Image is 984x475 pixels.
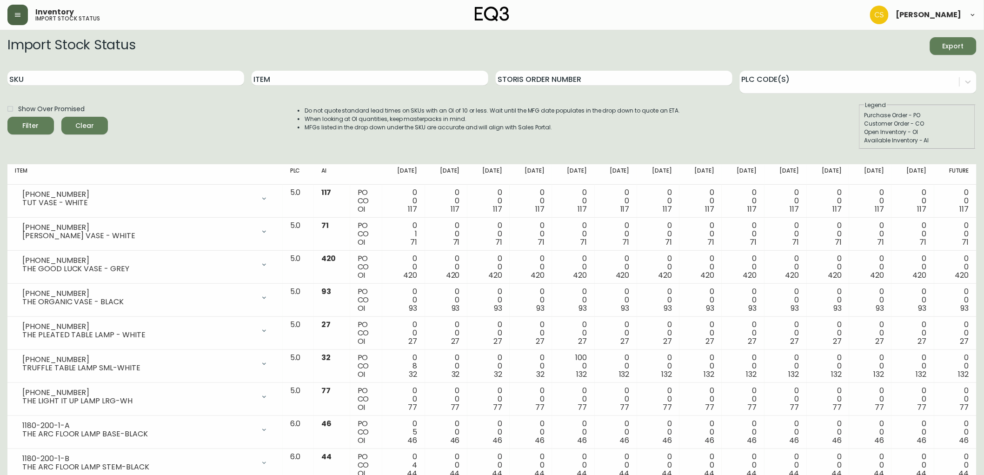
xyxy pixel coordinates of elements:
div: [PHONE_NUMBER]TUT VASE - WHITE [15,188,275,209]
div: 0 0 [559,321,587,346]
span: 71 [453,237,460,248]
div: 0 0 [942,188,969,214]
div: 0 0 [729,288,757,313]
img: logo [475,7,509,21]
div: 0 0 [857,221,884,247]
span: 32 [409,369,418,380]
span: 71 [707,237,714,248]
div: 0 0 [432,254,460,280]
div: 0 8 [390,354,417,379]
span: 71 [792,237,799,248]
div: 0 0 [602,354,630,379]
td: 5.0 [283,317,314,350]
td: 5.0 [283,284,314,317]
div: 0 0 [899,288,926,313]
div: 0 0 [432,188,460,214]
div: PO CO [358,321,375,346]
div: [PHONE_NUMBER]THE GOOD LUCK VASE - GREY [15,254,275,275]
span: 93 [961,303,969,314]
span: 71 [623,237,630,248]
legend: Legend [864,101,887,109]
div: 0 0 [602,254,630,280]
div: 0 0 [432,420,460,445]
div: 0 0 [857,387,884,412]
div: 0 0 [475,221,502,247]
div: 0 0 [899,321,926,346]
span: 71 [495,237,502,248]
span: 420 [743,270,757,281]
div: 0 0 [772,221,799,247]
div: 0 0 [602,387,630,412]
li: MFGs listed in the drop down under the SKU are accurate and will align with Sales Portal. [305,123,680,132]
div: 0 0 [432,288,460,313]
div: 0 0 [942,354,969,379]
span: 71 [962,237,969,248]
th: [DATE] [425,164,467,185]
span: 32 [536,369,545,380]
div: 0 0 [899,254,926,280]
span: 420 [658,270,672,281]
span: [PERSON_NAME] [896,11,962,19]
span: 117 [705,204,714,214]
div: 0 0 [517,387,545,412]
div: 0 0 [857,288,884,313]
span: 27 [621,336,630,347]
div: THE ARC FLOOR LAMP STEM-BLACK [22,463,255,471]
div: 0 0 [475,254,502,280]
div: 0 0 [390,188,417,214]
li: When looking at OI quantities, keep masterpacks in mind. [305,115,680,123]
div: PO CO [358,420,375,445]
div: 0 0 [432,221,460,247]
div: 0 0 [814,288,842,313]
div: 0 0 [687,254,714,280]
div: THE LIGHT IT UP LAMP LRG-WH [22,397,255,405]
span: 27 [918,336,927,347]
span: 117 [408,204,418,214]
span: 27 [451,336,460,347]
div: 0 0 [602,221,630,247]
span: 77 [960,402,969,413]
td: 5.0 [283,251,314,284]
span: 71 [878,237,884,248]
th: [DATE] [765,164,807,185]
th: PLC [283,164,314,185]
div: THE ARC FLOOR LAMP BASE-BLACK [22,430,255,438]
div: 0 0 [390,387,417,412]
th: Future [934,164,977,185]
div: 0 0 [432,321,460,346]
div: THE GOOD LUCK VASE - GREY [22,265,255,273]
th: [DATE] [510,164,552,185]
th: [DATE] [722,164,764,185]
div: 0 0 [942,221,969,247]
div: 1180-200-1-A [22,421,255,430]
td: 5.0 [283,218,314,251]
div: 0 0 [772,254,799,280]
span: 93 [579,303,587,314]
span: 27 [705,336,714,347]
span: 117 [451,204,460,214]
div: 0 0 [857,188,884,214]
div: 0 0 [687,288,714,313]
div: 0 0 [942,321,969,346]
div: 0 0 [517,288,545,313]
button: Clear [61,117,108,134]
span: 93 [494,303,502,314]
div: Available Inventory - AI [864,136,971,145]
div: PO CO [358,254,375,280]
div: 0 0 [942,288,969,313]
td: 5.0 [283,185,314,218]
div: 100 0 [559,354,587,379]
th: [DATE] [552,164,594,185]
div: 0 0 [517,354,545,379]
div: [PERSON_NAME] VASE - WHITE [22,232,255,240]
img: 996bfd46d64b78802a67b62ffe4c27a2 [870,6,889,24]
span: 93 [918,303,927,314]
div: THE ORGANIC VASE - BLACK [22,298,255,306]
span: 93 [664,303,672,314]
div: 0 0 [942,254,969,280]
span: 27 [876,336,884,347]
div: Purchase Order - PO [864,111,971,120]
h5: import stock status [35,16,100,21]
div: 0 0 [559,188,587,214]
span: 420 [531,270,545,281]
